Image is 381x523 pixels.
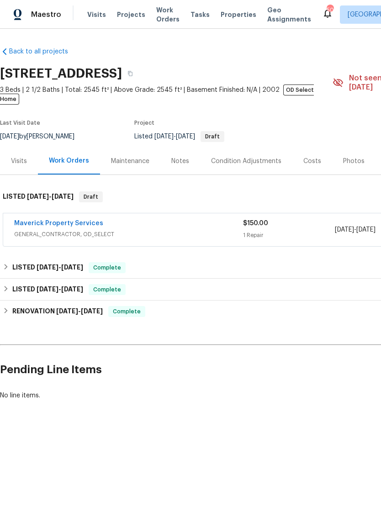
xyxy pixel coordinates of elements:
[109,307,144,316] span: Complete
[90,285,125,294] span: Complete
[243,220,268,227] span: $150.00
[12,262,83,273] h6: LISTED
[37,286,83,292] span: -
[211,157,281,166] div: Condition Adjustments
[335,225,376,234] span: -
[81,308,103,314] span: [DATE]
[14,230,243,239] span: GENERAL_CONTRACTOR, OD_SELECT
[190,11,210,18] span: Tasks
[154,133,195,140] span: -
[52,193,74,200] span: [DATE]
[134,133,224,140] span: Listed
[154,133,174,140] span: [DATE]
[14,220,103,227] a: Maverick Property Services
[90,263,125,272] span: Complete
[122,65,138,82] button: Copy Address
[56,308,103,314] span: -
[134,120,154,126] span: Project
[3,191,74,202] h6: LISTED
[243,231,334,240] div: 1 Repair
[11,157,27,166] div: Visits
[37,264,58,270] span: [DATE]
[171,157,189,166] div: Notes
[27,193,74,200] span: -
[80,192,102,201] span: Draft
[87,10,106,19] span: Visits
[267,5,311,24] span: Geo Assignments
[111,157,149,166] div: Maintenance
[27,193,49,200] span: [DATE]
[335,227,354,233] span: [DATE]
[156,5,180,24] span: Work Orders
[343,157,365,166] div: Photos
[327,5,333,15] div: 50
[12,306,103,317] h6: RENOVATION
[176,133,195,140] span: [DATE]
[37,264,83,270] span: -
[201,134,223,139] span: Draft
[117,10,145,19] span: Projects
[303,157,321,166] div: Costs
[56,308,78,314] span: [DATE]
[12,284,83,295] h6: LISTED
[221,10,256,19] span: Properties
[61,286,83,292] span: [DATE]
[356,227,376,233] span: [DATE]
[31,10,61,19] span: Maestro
[37,286,58,292] span: [DATE]
[61,264,83,270] span: [DATE]
[49,156,89,165] div: Work Orders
